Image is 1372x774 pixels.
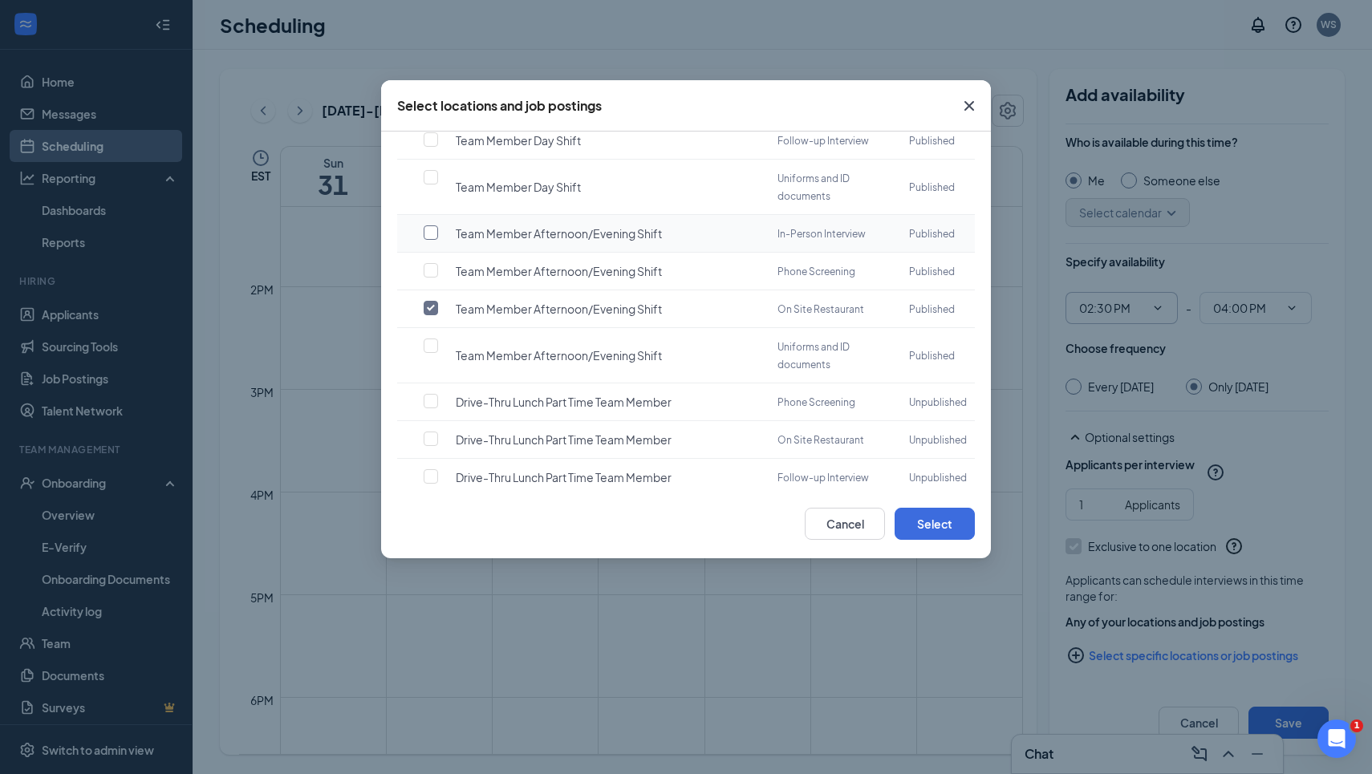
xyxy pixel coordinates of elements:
span: published [909,135,955,147]
svg: Cross [960,96,979,115]
span: Unpublished [909,434,967,446]
button: Cancel [805,508,885,540]
span: Follow-up Interview [777,472,869,484]
span: 1 [1350,719,1363,732]
span: Team Member Afternoon/Evening Shift [456,301,662,317]
span: Unpublished [909,396,967,408]
span: Drive-Thru Lunch Part Time Team Member [456,394,672,410]
span: published [909,303,955,315]
span: Drive-Thru Lunch Part Time Team Member [456,469,672,485]
span: published [909,181,955,193]
span: Uniforms and ID documents [777,341,850,371]
button: Close [948,80,991,132]
span: published [909,350,955,362]
span: Team Member Afternoon/Evening Shift [456,347,662,363]
div: Select locations and job postings [397,97,602,115]
span: Team Member Afternoon/Evening Shift [456,263,662,279]
span: In-Person Interview [777,228,866,240]
span: Team Member Day Shift [456,132,581,148]
span: Drive-Thru Lunch Part Time Team Member [456,432,672,448]
span: Phone Screening [777,265,855,278]
span: published [909,228,955,240]
span: On Site Restaurant [777,303,864,315]
span: On Site Restaurant [777,434,864,446]
span: Follow-up Interview [777,135,869,147]
iframe: Intercom live chat [1317,719,1356,758]
span: Unpublished [909,472,967,484]
span: Phone Screening [777,396,855,408]
span: Team Member Day Shift [456,179,581,195]
span: Uniforms and ID documents [777,172,850,202]
button: Select [895,508,975,540]
span: Team Member Afternoon/Evening Shift [456,225,662,241]
span: published [909,265,955,278]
